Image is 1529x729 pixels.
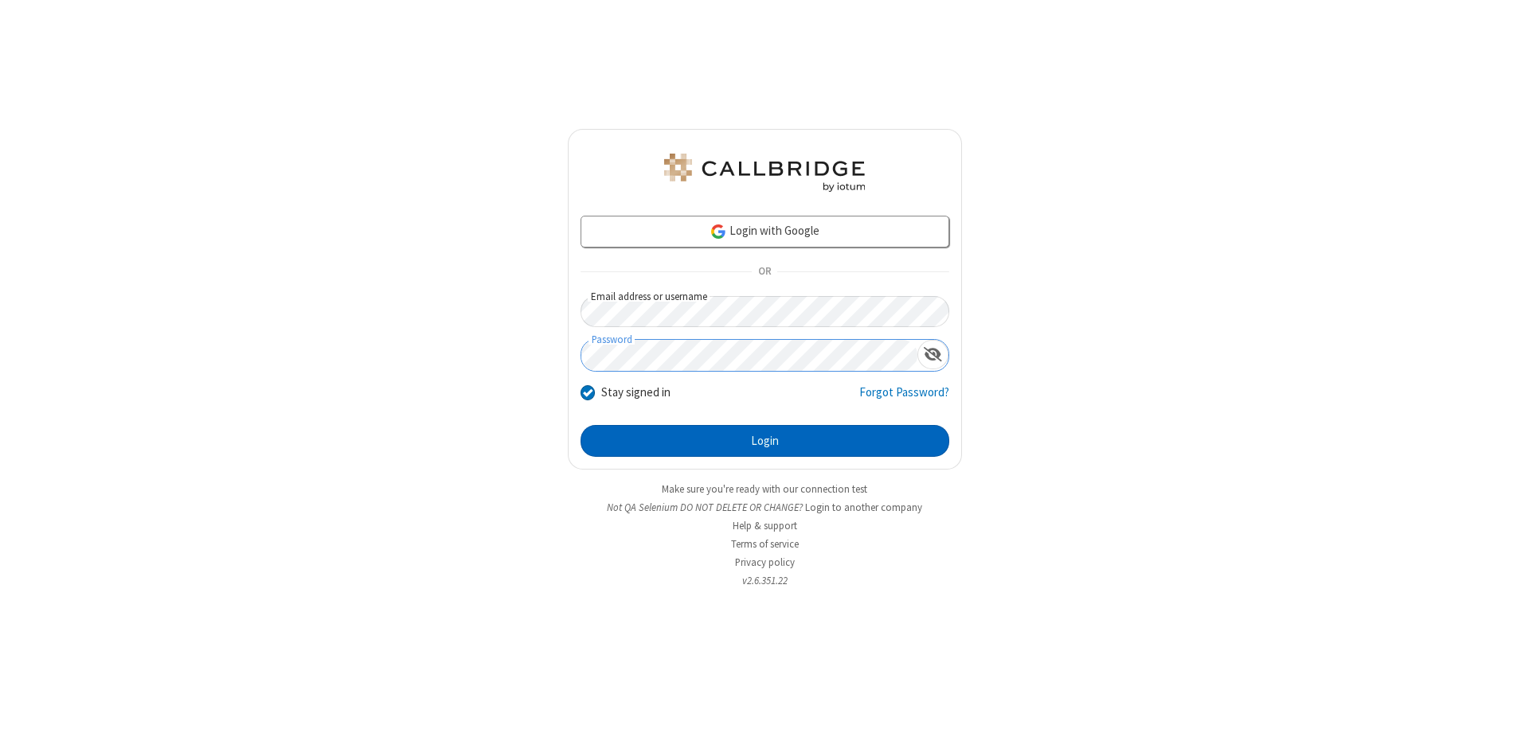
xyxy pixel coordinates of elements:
img: google-icon.png [710,223,727,240]
span: OR [752,261,777,283]
label: Stay signed in [601,384,671,402]
img: QA Selenium DO NOT DELETE OR CHANGE [661,154,868,192]
div: Show password [917,340,948,369]
a: Forgot Password? [859,384,949,414]
a: Help & support [733,519,797,532]
input: Password [581,340,917,371]
a: Login with Google [581,216,949,248]
button: Login [581,425,949,457]
li: v2.6.351.22 [568,573,962,588]
a: Make sure you're ready with our connection test [662,482,867,496]
input: Email address or username [581,296,949,327]
button: Login to another company [805,500,922,515]
a: Privacy policy [735,556,795,569]
a: Terms of service [731,537,799,551]
li: Not QA Selenium DO NOT DELETE OR CHANGE? [568,500,962,515]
